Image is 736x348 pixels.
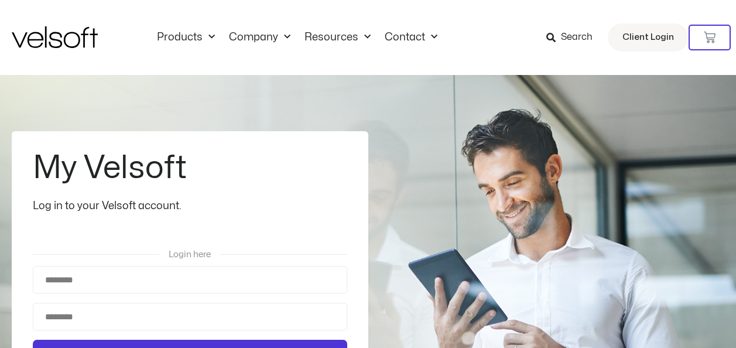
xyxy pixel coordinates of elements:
a: ProductsMenu Toggle [150,31,222,44]
span: Client Login [622,30,674,45]
div: Log in to your Velsoft account. [33,198,347,214]
nav: Menu [150,31,444,44]
a: CompanyMenu Toggle [222,31,297,44]
a: ResourcesMenu Toggle [297,31,378,44]
a: Client Login [608,23,689,52]
a: Search [546,28,601,47]
span: Search [561,30,593,45]
span: Login here [169,250,211,259]
a: ContactMenu Toggle [378,31,444,44]
img: Velsoft Training Materials [12,26,98,48]
h2: My Velsoft [33,152,347,184]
